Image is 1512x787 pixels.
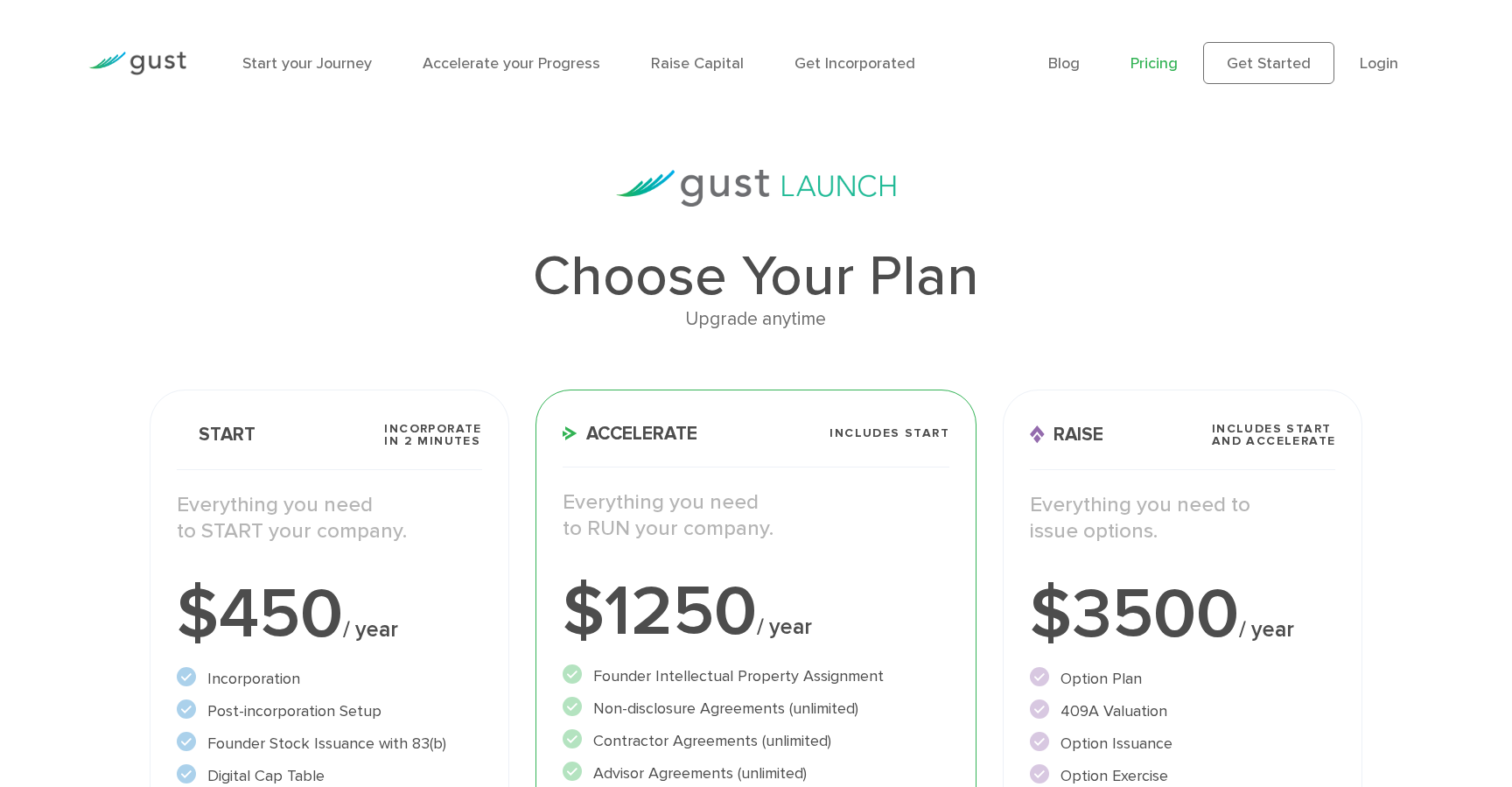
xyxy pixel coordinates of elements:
[384,423,481,447] span: Incorporate in 2 Minutes
[1212,423,1336,447] span: Includes START and ACCELERATE
[563,489,949,542] p: Everything you need to RUN your company.
[1030,667,1335,691] li: Option Plan
[1130,54,1178,73] a: Pricing
[88,52,186,75] img: Gust Logo
[177,732,482,755] li: Founder Stock Issuance with 83(b)
[757,614,812,640] span: / year
[829,427,949,439] span: Includes START
[343,616,398,643] span: / year
[563,664,949,688] li: Founder Intellectual Property Assignment
[563,577,949,647] div: $1250
[1203,42,1334,84] a: Get Started
[563,762,949,785] li: Advisor Agreements (unlimited)
[1030,699,1335,723] li: 409A Valuation
[1239,616,1294,643] span: / year
[1030,492,1335,545] p: Everything you need to issue options.
[1360,54,1398,73] a: Login
[150,249,1363,305] h1: Choose Your Plan
[1030,425,1103,444] span: Raise
[177,580,482,650] div: $450
[616,170,896,207] img: gust-launch-logos.svg
[1030,732,1335,755] li: Option Issuance
[1030,425,1045,444] img: Raise Icon
[423,54,600,73] a: Accelerate your Progress
[1048,54,1080,73] a: Blog
[1030,580,1335,650] div: $3500
[563,425,697,443] span: Accelerate
[177,425,255,444] span: Start
[563,697,949,720] li: Non-disclosure Agreements (unlimited)
[794,54,915,73] a: Get Incorporated
[242,54,372,73] a: Start your Journey
[651,54,744,73] a: Raise Capital
[177,492,482,545] p: Everything you need to START your company.
[177,699,482,723] li: Post-incorporation Setup
[563,426,577,440] img: Accelerate Icon
[177,667,482,691] li: Incorporation
[150,305,1363,334] div: Upgrade anytime
[563,729,949,753] li: Contractor Agreements (unlimited)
